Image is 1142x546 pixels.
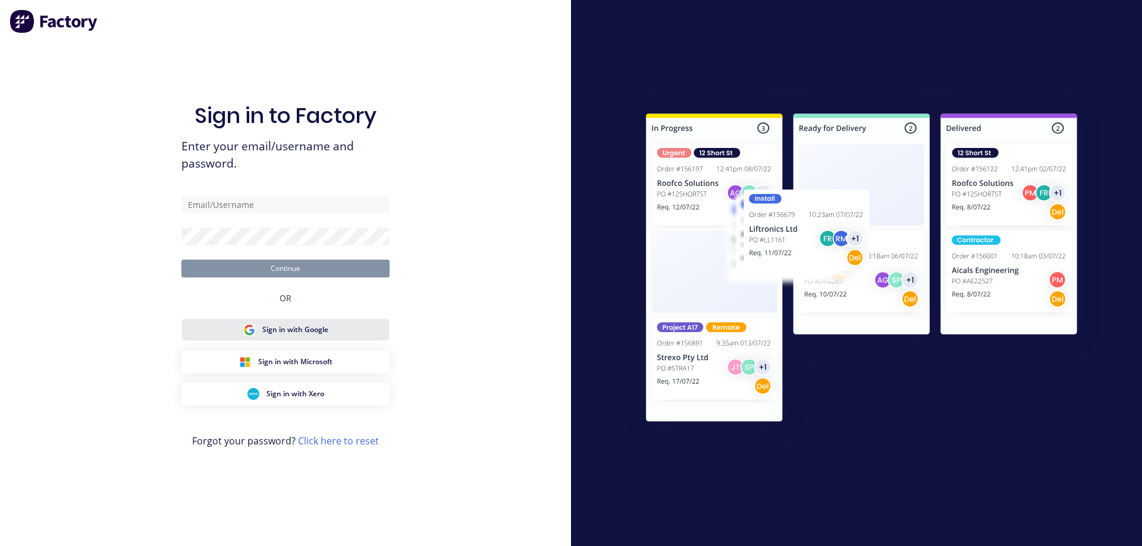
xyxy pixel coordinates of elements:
a: Click here to reset [298,434,379,447]
img: Sign in [620,90,1103,450]
button: Microsoft Sign inSign in with Microsoft [181,351,390,373]
button: Xero Sign inSign in with Xero [181,383,390,405]
img: Xero Sign in [247,388,259,400]
span: Sign in with Xero [266,389,324,399]
span: Forgot your password? [192,434,379,448]
span: Enter your email/username and password. [181,138,390,172]
img: Microsoft Sign in [239,356,251,368]
h1: Sign in to Factory [194,103,377,128]
div: OR [280,277,291,318]
input: Email/Username [181,195,390,213]
span: Sign in with Microsoft [258,356,332,367]
span: Sign in with Google [262,324,328,335]
img: Google Sign in [243,324,255,336]
img: Factory [10,10,99,33]
button: Continue [181,260,390,277]
button: Google Sign inSign in with Google [181,318,390,341]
